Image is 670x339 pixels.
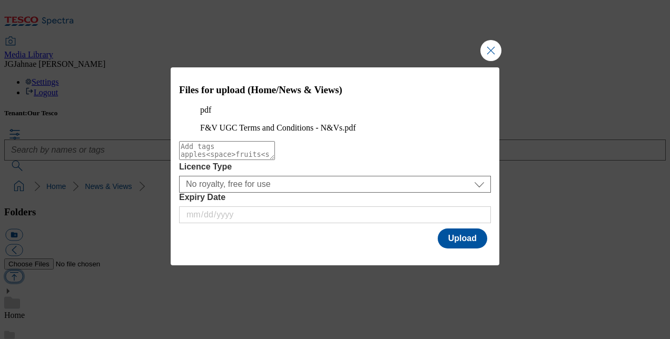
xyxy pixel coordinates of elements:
label: Licence Type [179,162,491,172]
h3: Files for upload (Home/News & Views) [179,84,491,96]
figcaption: F&V UGC Terms and Conditions - N&Vs.pdf [200,123,470,133]
button: Upload [438,228,487,248]
button: Close Modal [480,40,501,61]
p: pdf [200,105,470,115]
label: Expiry Date [179,193,491,202]
div: Modal [171,67,499,266]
